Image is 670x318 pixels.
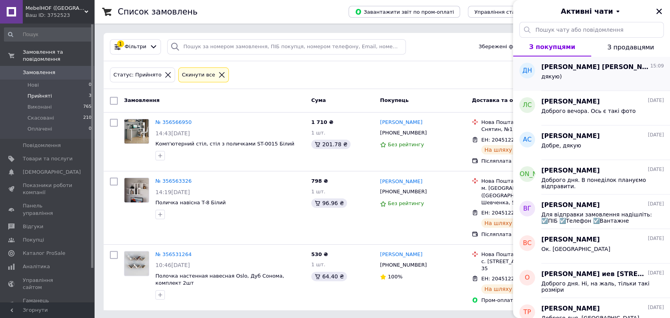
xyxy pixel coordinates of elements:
[648,166,664,173] span: [DATE]
[541,63,648,72] span: [PERSON_NAME] [PERSON_NAME]
[27,125,52,133] span: Оплачені
[541,246,610,252] span: Ок. [GEOGRAPHIC_DATA]
[468,6,540,18] button: Управління статусами
[27,114,54,122] span: Скасовані
[124,178,149,203] a: Фото товару
[311,178,328,184] span: 798 ₴
[23,155,73,162] span: Товари та послуги
[481,251,576,258] div: Нова Пошта
[541,270,646,279] span: [PERSON_NAME] иев [STREET_ADDRESS]
[481,119,576,126] div: Нова Пошта
[311,119,333,125] span: 1 710 ₴
[124,119,149,144] a: Фото товару
[124,251,149,276] img: Фото товару
[481,178,576,185] div: Нова Пошта
[541,142,581,149] span: Добре, дякую
[118,7,197,16] h1: Список замовлень
[89,82,91,89] span: 0
[654,7,664,16] button: Закрити
[155,251,192,257] a: № 356531264
[23,182,73,196] span: Показники роботи компанії
[155,130,190,136] span: 14:43[DATE]
[648,201,664,207] span: [DATE]
[523,204,531,213] span: ВГ
[525,273,530,282] span: O
[117,40,124,47] div: 1
[380,178,422,185] a: [PERSON_NAME]
[27,82,39,89] span: Нові
[23,236,44,243] span: Покупці
[155,189,190,195] span: 14:19[DATE]
[349,6,460,18] button: Завантажити звіт по пром-оплаті
[311,251,328,257] span: 530 ₴
[513,160,670,194] button: [PERSON_NAME][PERSON_NAME][DATE]Доброго дня. В понеділок плануємо відправити.
[535,6,648,16] button: Активні чати
[513,194,670,229] button: ВГ[PERSON_NAME][DATE]Для відправки замовлення надішліть: ☑️ПІБ ☑️Телефон ☑️Вантажне відділення НП...
[89,93,91,100] span: 3
[311,198,347,208] div: 96.96 ₴
[541,73,562,80] span: дякую)
[650,63,664,69] span: 15:09
[23,142,61,149] span: Повідомлення
[155,141,294,147] span: Комп'ютерний стіл, стіл з поличками ST-0015 Білий
[481,210,537,216] span: ЕН: 20451223802422
[513,91,670,125] button: ЛС[PERSON_NAME][DATE]Доброго вечора. Ось є такі фото
[472,97,530,103] span: Доставка та оплата
[388,142,424,147] span: Без рейтингу
[26,12,94,19] div: Ваш ID: 3752523
[541,177,653,189] span: Доброго дня. В понеділок плануємо відправити.
[89,125,91,133] span: 0
[648,270,664,276] span: [DATE]
[541,304,600,313] span: [PERSON_NAME]
[481,145,561,154] div: На шляху до одержувача
[522,101,531,110] span: ЛС
[380,119,422,126] a: [PERSON_NAME]
[481,284,561,294] div: На шляху до одержувача
[380,97,409,103] span: Покупець
[523,135,531,144] span: АС
[27,104,52,111] span: Виконані
[481,185,576,206] div: м. [GEOGRAPHIC_DATA] ([GEOGRAPHIC_DATA].), №1: вул. Шевченка, 5
[541,108,635,114] span: Доброго вечора. Ось є такі фото
[529,43,575,51] span: З покупцями
[481,158,576,165] div: Післяплата
[519,22,664,38] input: Пошук чату або повідомлення
[355,8,454,15] span: Завантажити звіт по пром-оплаті
[541,132,600,141] span: [PERSON_NAME]
[155,119,192,125] a: № 356566950
[474,9,534,15] span: Управління статусами
[648,304,664,311] span: [DATE]
[522,66,532,75] span: ДН
[523,239,531,248] span: ВС
[23,297,73,311] span: Гаманець компанії
[481,137,537,143] span: ЕН: 20451223531011
[155,200,226,205] a: Поличка навісна T-8 Білий
[23,223,43,230] span: Відгуки
[112,71,163,79] div: Статус: Прийнято
[23,250,65,257] span: Каталог ProSale
[124,97,159,103] span: Замовлення
[167,39,406,55] input: Пошук за номером замовлення, ПІБ покупця, номером телефону, Email, номером накладної
[380,251,422,258] a: [PERSON_NAME]
[23,49,94,63] span: Замовлення та повідомлення
[607,44,654,51] span: З продавцями
[83,104,91,111] span: 765
[4,27,92,42] input: Пошук
[481,231,576,238] div: Післяплата
[513,56,670,91] button: ДН[PERSON_NAME] [PERSON_NAME]15:09дякую)
[311,262,325,267] span: 1 шт.
[26,5,84,12] span: MebelHOF (МебліХОФ)
[378,260,428,270] div: [PHONE_NUMBER]
[388,274,402,280] span: 100%
[378,128,428,138] div: [PHONE_NUMBER]
[481,297,576,304] div: Пром-оплата
[180,71,217,79] div: Cкинути все
[541,235,600,244] span: [PERSON_NAME]
[523,308,531,317] span: ТР
[478,43,532,51] span: Збережені фільтри:
[541,211,653,224] span: Для відправки замовлення надішліть: ☑️ПІБ ☑️Телефон ☑️Вантажне відділення НП або адресну доставку
[23,277,73,291] span: Управління сайтом
[648,132,664,138] span: [DATE]
[125,43,146,51] span: Фільтри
